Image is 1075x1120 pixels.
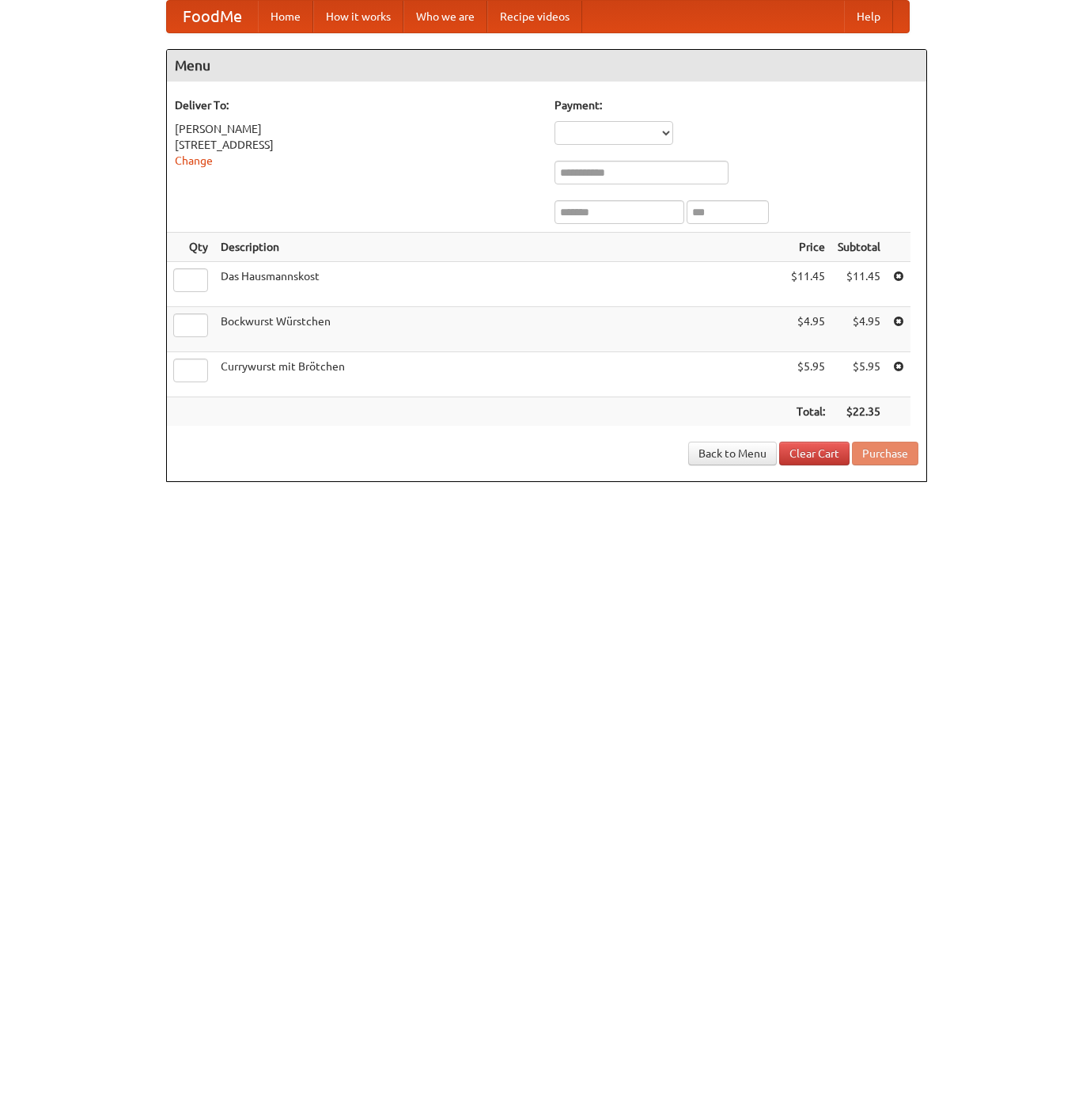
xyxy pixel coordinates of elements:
[779,442,850,465] a: Clear Cart
[831,262,887,307] td: $11.45
[785,352,831,397] td: $5.95
[785,307,831,352] td: $4.95
[214,352,785,397] td: Currywurst mit Brötchen
[175,137,539,153] div: [STREET_ADDRESS]
[831,352,887,397] td: $5.95
[785,397,831,427] th: Total:
[214,262,785,307] td: Das Hausmannskost
[214,233,785,262] th: Description
[175,154,213,167] a: Change
[403,1,487,32] a: Who we are
[313,1,403,32] a: How it works
[167,1,258,32] a: FoodMe
[688,442,777,465] a: Back to Menu
[831,307,887,352] td: $4.95
[175,97,539,113] h5: Deliver To:
[844,1,893,32] a: Help
[831,233,887,262] th: Subtotal
[167,50,926,82] h4: Menu
[785,262,831,307] td: $11.45
[175,121,539,137] div: [PERSON_NAME]
[555,97,918,113] h5: Payment:
[487,1,582,32] a: Recipe videos
[167,233,214,262] th: Qty
[785,233,831,262] th: Price
[852,442,918,465] button: Purchase
[214,307,785,352] td: Bockwurst Würstchen
[258,1,313,32] a: Home
[831,397,887,427] th: $22.35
